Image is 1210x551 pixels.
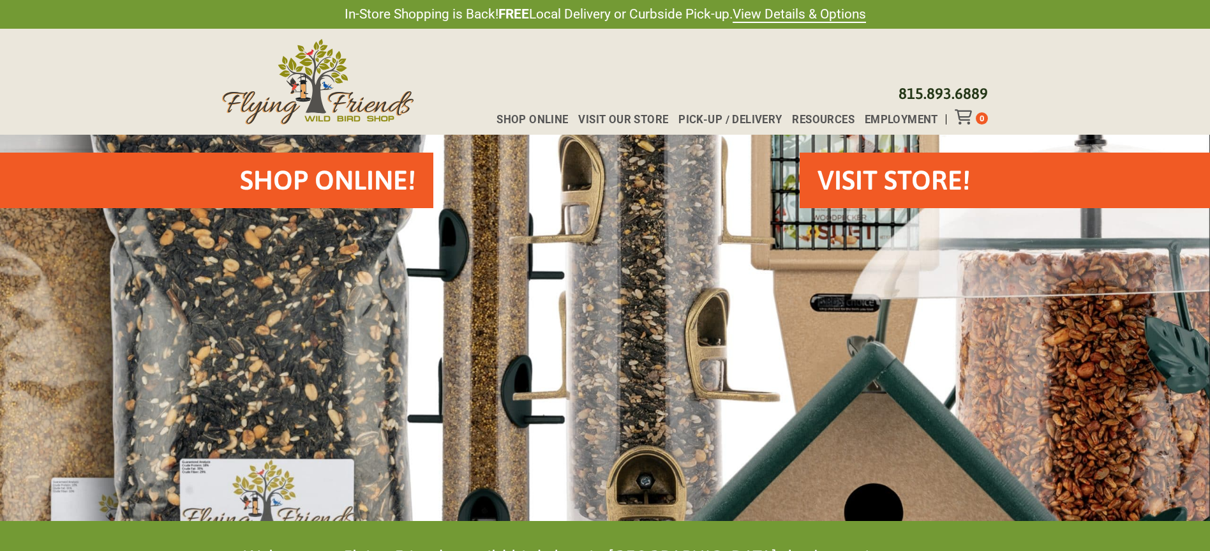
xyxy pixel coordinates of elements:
[733,6,866,23] a: View Details & Options
[782,114,854,125] a: Resources
[240,162,415,199] h2: Shop Online!
[498,6,529,22] strong: FREE
[980,114,984,123] span: 0
[818,162,970,199] h2: VISIT STORE!
[678,114,782,125] span: Pick-up / Delivery
[899,85,988,102] a: 815.893.6889
[345,5,866,24] span: In-Store Shopping is Back! Local Delivery or Curbside Pick-up.
[578,114,668,125] span: Visit Our Store
[486,114,568,125] a: Shop Online
[955,109,976,125] div: Toggle Off Canvas Content
[668,114,782,125] a: Pick-up / Delivery
[222,39,414,125] img: Flying Friends Wild Bird Shop Logo
[792,114,855,125] span: Resources
[855,114,938,125] a: Employment
[568,114,668,125] a: Visit Our Store
[497,114,569,125] span: Shop Online
[865,114,938,125] span: Employment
